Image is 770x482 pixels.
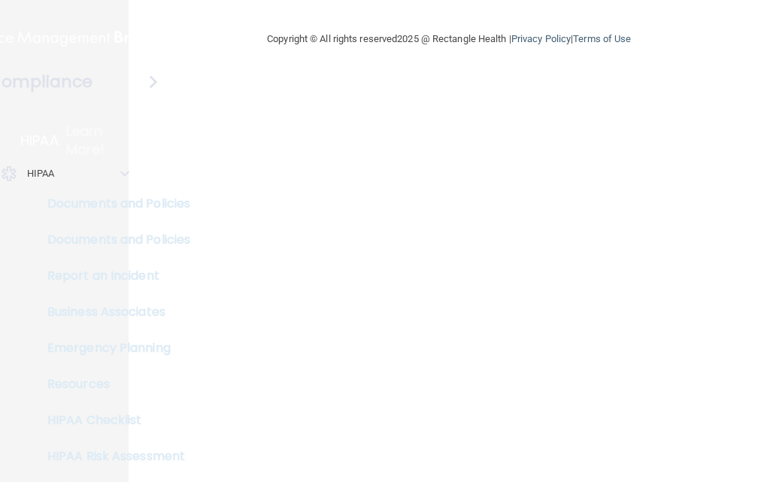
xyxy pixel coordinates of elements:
[10,232,215,247] p: Documents and Policies
[20,132,59,150] p: HIPAA
[10,305,215,320] p: Business Associates
[10,413,215,428] p: HIPAA Checklist
[10,449,215,464] p: HIPAA Risk Assessment
[10,268,215,283] p: Report an Incident
[174,15,723,63] div: Copyright © All rights reserved 2025 @ Rectangle Health | |
[573,33,631,44] a: Terms of Use
[66,123,129,159] p: Learn More!
[10,341,215,356] p: Emergency Planning
[10,196,215,211] p: Documents and Policies
[10,377,215,392] p: Resources
[27,165,55,183] p: HIPAA
[511,33,571,44] a: Privacy Policy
